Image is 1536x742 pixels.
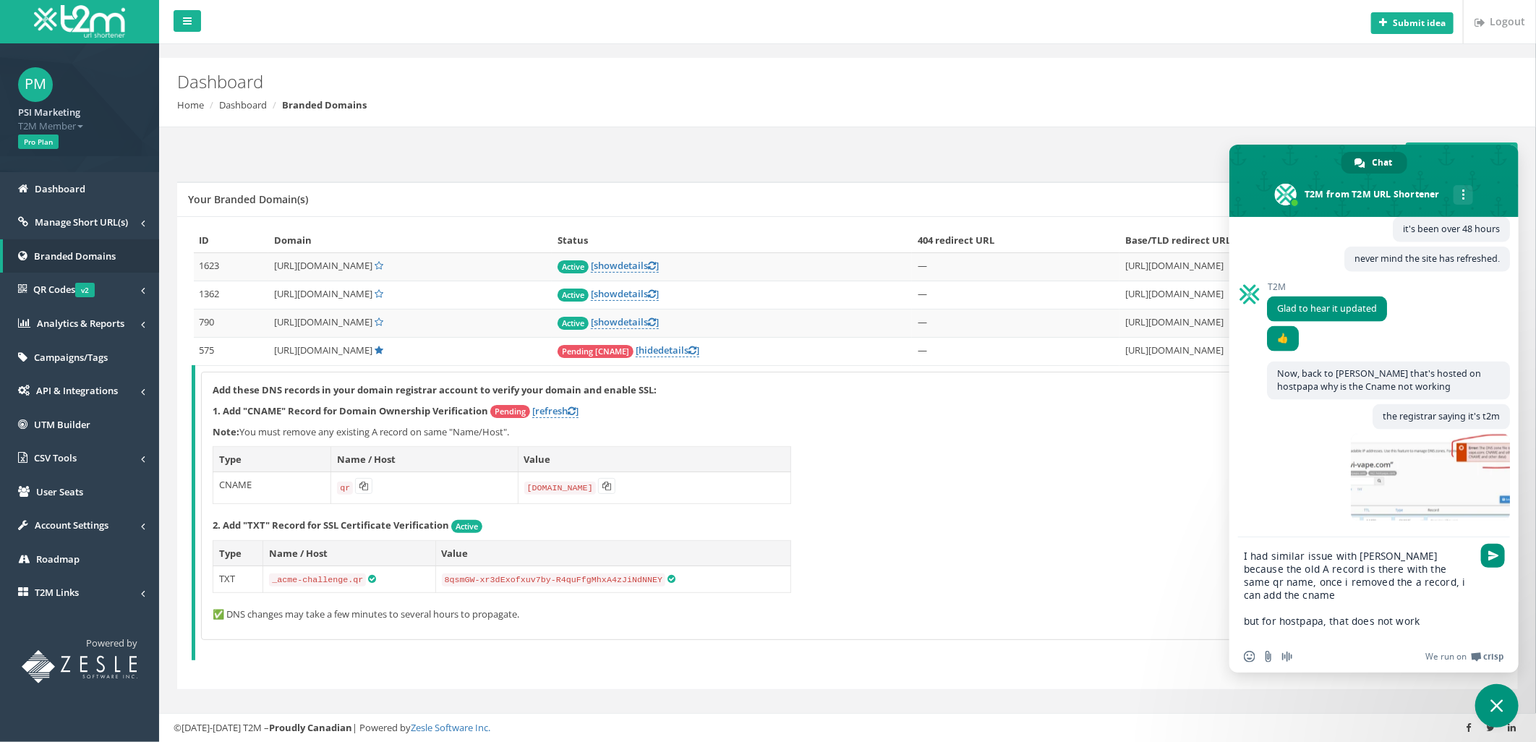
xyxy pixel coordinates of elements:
span: Analytics & Reports [37,317,124,330]
strong: 1. Add "CNAME" Record for Domain Ownership Verification [213,404,488,417]
button: Submit idea [1371,12,1454,34]
span: Active [558,289,589,302]
div: More channels [1454,185,1473,205]
a: [showdetails] [591,315,659,329]
span: the registrar saying it's t2m [1383,410,1500,422]
span: Manage Short URL(s) [35,216,128,229]
span: API & Integrations [36,384,118,397]
td: — [912,281,1119,310]
code: _acme-challenge.qr [269,573,366,587]
td: — [912,253,1119,281]
span: Campaigns/Tags [34,351,108,364]
span: hide [639,344,658,357]
span: CSV Tools [34,451,77,464]
textarea: Compose your message... [1244,550,1472,641]
div: ©[DATE]-[DATE] T2M – | Powered by [174,721,1522,735]
strong: Proudly Canadian [269,721,352,734]
a: Default [375,344,383,357]
td: [URL][DOMAIN_NAME] [1119,281,1395,310]
img: T2M [34,5,125,38]
span: Branded Domains [34,250,116,263]
span: [URL][DOMAIN_NAME] [274,287,372,300]
b: Note: [213,425,239,438]
span: Crisp [1483,651,1504,662]
span: never mind the site has refreshed. [1354,252,1500,265]
p: You must remove any existing A record on same "Name/Host". [213,425,1486,439]
a: Set Default [375,287,383,300]
th: Type [213,540,263,566]
span: Glad to hear it updated [1277,302,1377,315]
span: Roadmap [36,553,80,566]
th: Value [435,540,790,566]
span: Active [558,260,589,273]
td: — [912,310,1119,338]
td: TXT [213,566,263,593]
span: show [594,287,618,300]
span: Pro Plan [18,135,59,149]
td: — [912,338,1119,366]
td: CNAME [213,472,331,504]
a: [hidedetails] [636,344,699,357]
span: Account Settings [35,519,108,532]
span: [URL][DOMAIN_NAME] [274,259,372,272]
th: 404 redirect URL [912,228,1119,253]
th: Type [213,446,331,472]
span: show [594,315,618,328]
th: Status [552,228,912,253]
a: Home [177,98,204,111]
span: User Seats [36,485,83,498]
code: 8qsmGW-xr3dExofxuv7by-R4quFfgMhxA4zJiNdNNEY [442,573,666,587]
span: show [594,259,618,272]
strong: Branded Domains [282,98,367,111]
span: [URL][DOMAIN_NAME] [274,344,372,357]
code: qr [337,482,353,495]
a: Set Default [375,315,383,328]
span: PM [18,67,53,102]
td: 1623 [194,253,268,281]
div: Chat [1341,152,1407,174]
h5: Your Branded Domain(s) [188,194,308,205]
span: 👍 [1277,332,1289,344]
b: Submit idea [1393,17,1446,29]
span: Dashboard [35,182,85,195]
a: [refresh] [532,404,579,418]
a: PSI Marketing T2M Member [18,102,141,132]
a: Add New Domain [1406,142,1518,167]
a: [showdetails] [591,287,659,301]
a: [showdetails] [591,259,659,273]
p: ✅ DNS changes may take a few minutes to several hours to propagate. [213,607,1486,621]
span: Active [558,317,589,330]
span: [URL][DOMAIN_NAME] [274,315,372,328]
span: Audio message [1281,651,1293,662]
th: ID [194,228,268,253]
strong: Add these DNS records in your domain registrar account to verify your domain and enable SSL: [213,383,657,396]
td: 1362 [194,281,268,310]
a: Zesle Software Inc. [411,721,490,734]
th: Value [518,446,790,472]
h2: Dashboard [177,72,1291,91]
span: it's been over 48 hours [1403,223,1500,235]
div: Close chat [1475,684,1519,728]
strong: PSI Marketing [18,106,80,119]
span: Pending [490,405,530,418]
span: Insert an emoji [1244,651,1255,662]
td: [URL][DOMAIN_NAME] [1119,253,1395,281]
strong: 2. Add "TXT" Record for SSL Certificate Verification [213,519,449,532]
span: v2 [75,283,95,297]
span: Pending [CNAME] [558,345,633,358]
th: Name / Host [331,446,518,472]
td: [URL][DOMAIN_NAME] [1119,310,1395,338]
span: We run on [1425,651,1467,662]
span: T2M [1267,282,1387,292]
td: [URL][DOMAIN_NAME] [1119,338,1395,366]
span: QR Codes [33,283,95,296]
a: Set Default [375,259,383,272]
a: Dashboard [219,98,267,111]
code: [DOMAIN_NAME] [524,482,596,495]
span: Send a file [1263,651,1274,662]
span: T2M Member [18,119,141,133]
span: Send [1481,544,1505,568]
th: Base/TLD redirect URL [1119,228,1395,253]
span: Active [451,520,482,533]
td: 790 [194,310,268,338]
